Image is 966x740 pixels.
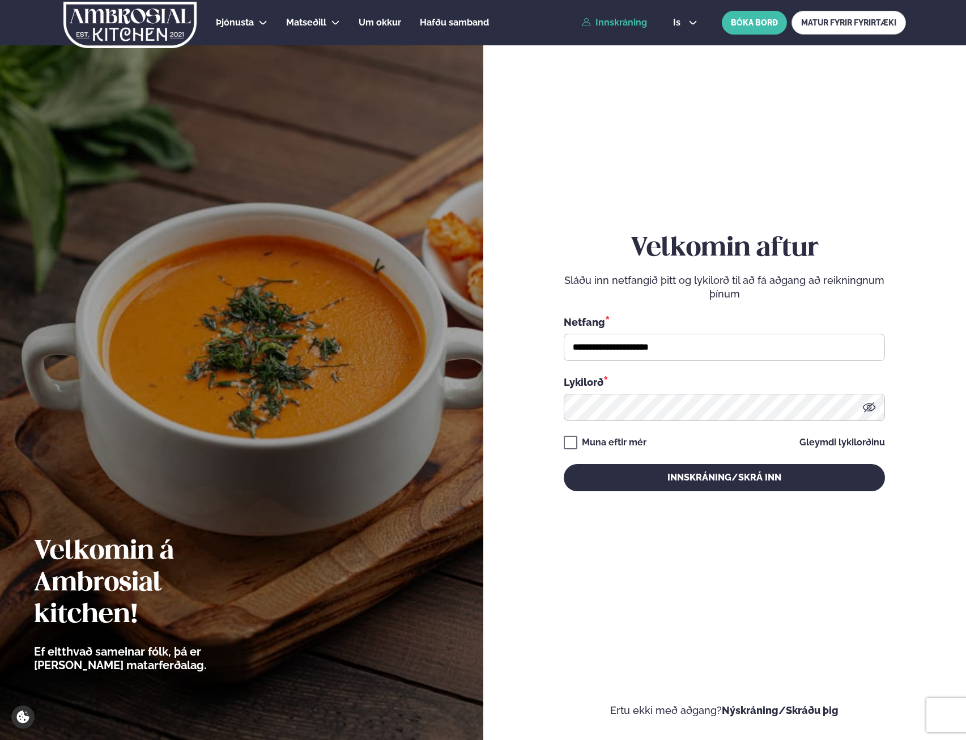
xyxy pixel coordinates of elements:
span: Matseðill [286,17,326,28]
span: Hafðu samband [420,17,489,28]
a: Matseðill [286,16,326,29]
a: Hafðu samband [420,16,489,29]
span: Um okkur [359,17,401,28]
a: Cookie settings [11,705,35,729]
a: MATUR FYRIR FYRIRTÆKI [791,11,906,35]
a: Um okkur [359,16,401,29]
a: Nýskráning/Skráðu þig [722,704,839,716]
div: Lykilorð [564,375,885,389]
h2: Velkomin á Ambrosial kitchen! [34,536,269,631]
span: Þjónusta [216,17,254,28]
button: BÓKA BORÐ [722,11,787,35]
a: Þjónusta [216,16,254,29]
img: logo [62,2,198,48]
button: is [664,18,707,27]
a: Innskráning [582,18,647,28]
p: Ef eitthvað sameinar fólk, þá er [PERSON_NAME] matarferðalag. [34,645,269,672]
a: Gleymdi lykilorðinu [799,438,885,447]
div: Netfang [564,314,885,329]
span: is [673,18,684,27]
h2: Velkomin aftur [564,233,885,265]
p: Sláðu inn netfangið þitt og lykilorð til að fá aðgang að reikningnum þínum [564,274,885,301]
p: Ertu ekki með aðgang? [517,704,933,717]
button: Innskráning/Skrá inn [564,464,885,491]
